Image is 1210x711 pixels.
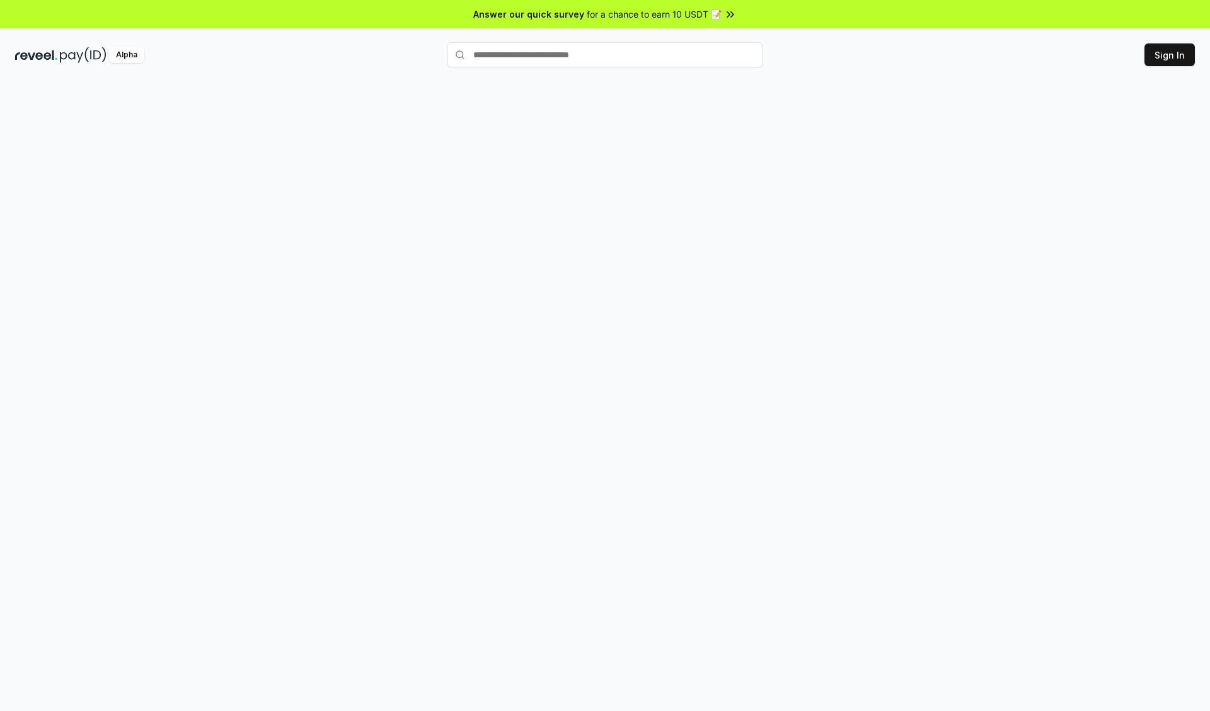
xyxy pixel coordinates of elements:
div: Alpha [109,47,144,63]
img: reveel_dark [15,47,57,63]
button: Sign In [1144,43,1195,66]
span: for a chance to earn 10 USDT 📝 [587,8,722,21]
img: pay_id [60,47,107,63]
span: Answer our quick survey [473,8,584,21]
